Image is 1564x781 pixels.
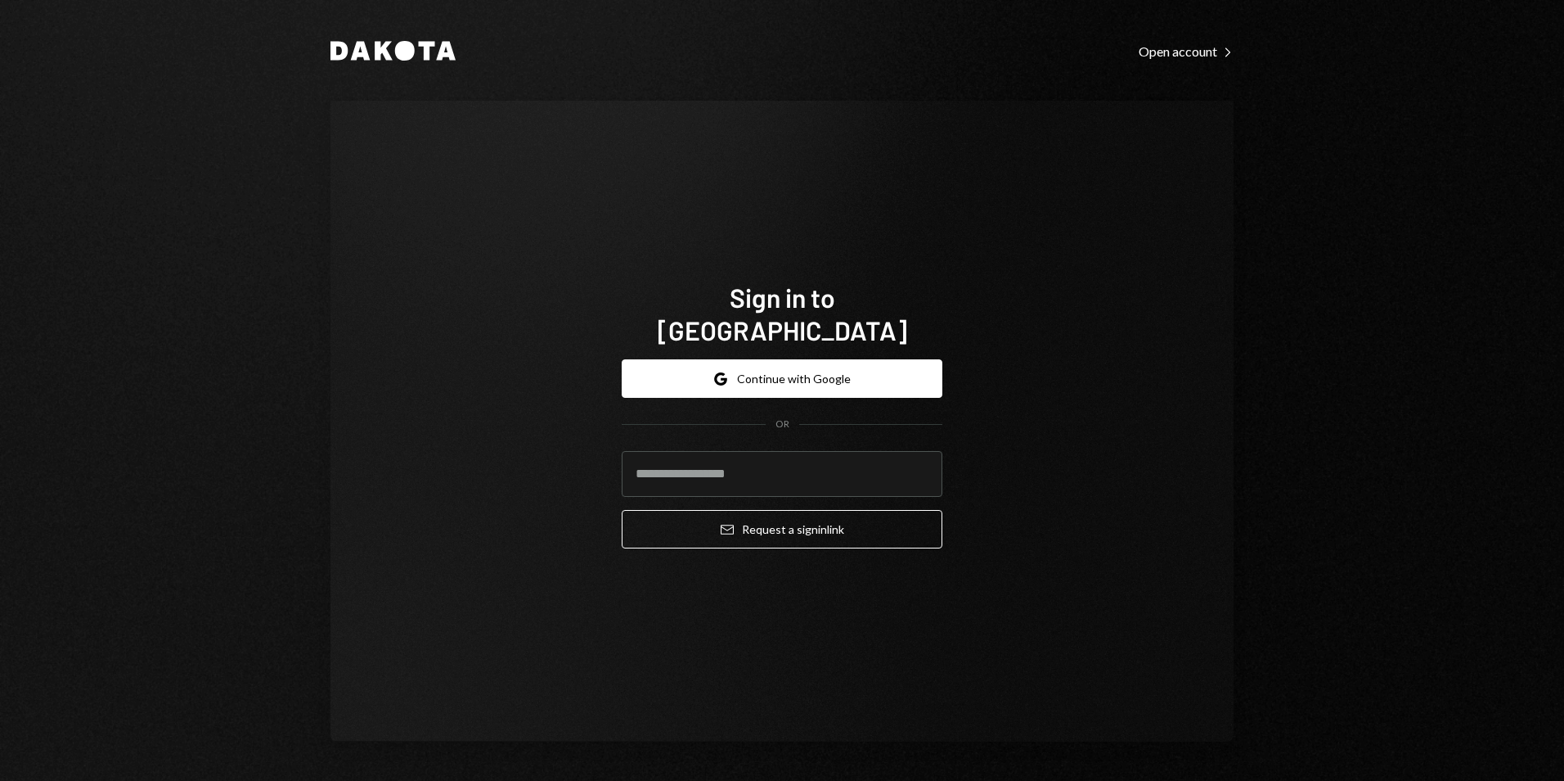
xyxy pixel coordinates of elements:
[1139,43,1234,60] div: Open account
[622,359,942,398] button: Continue with Google
[622,281,942,346] h1: Sign in to [GEOGRAPHIC_DATA]
[1139,42,1234,60] a: Open account
[775,418,789,431] div: OR
[622,510,942,549] button: Request a signinlink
